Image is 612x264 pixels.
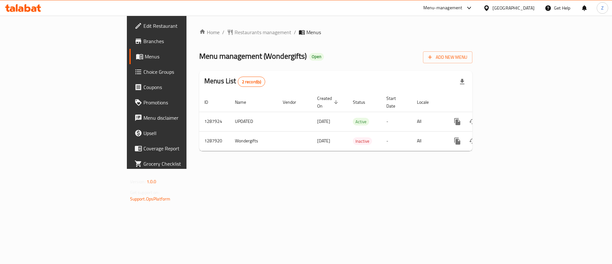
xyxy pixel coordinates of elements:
h2: Menus List [204,76,265,87]
li: / [294,28,296,36]
a: Upsell [129,125,229,141]
button: Change Status [465,114,480,129]
span: Z [601,4,604,11]
span: Vendor [283,98,304,106]
span: Name [235,98,254,106]
span: Branches [143,37,224,45]
table: enhanced table [199,93,516,151]
span: Created On [317,94,340,110]
th: Actions [445,93,516,112]
span: Coverage Report [143,145,224,152]
span: Upsell [143,129,224,137]
span: Locale [417,98,437,106]
button: more [450,133,465,149]
a: Coverage Report [129,141,229,156]
span: [DATE] [317,117,330,125]
span: Open [309,54,324,59]
span: Menus [306,28,321,36]
td: - [381,131,412,151]
a: Menu disclaimer [129,110,229,125]
a: Grocery Checklist [129,156,229,171]
td: - [381,112,412,131]
span: Promotions [143,99,224,106]
div: [GEOGRAPHIC_DATA] [492,4,535,11]
td: All [412,131,445,151]
button: Change Status [465,133,480,149]
a: Restaurants management [227,28,291,36]
td: UPDATED [230,112,278,131]
div: Total records count [238,77,266,87]
span: Grocery Checklist [143,160,224,168]
span: Choice Groups [143,68,224,76]
span: Add New Menu [428,53,467,61]
span: Inactive [353,138,372,145]
div: Menu-management [423,4,463,12]
span: Get support on: [130,188,159,197]
span: Coupons [143,83,224,91]
a: Promotions [129,95,229,110]
a: Support.OpsPlatform [130,195,171,203]
span: Menus [145,53,224,60]
span: Start Date [386,94,404,110]
span: Status [353,98,374,106]
span: 1.0.0 [147,177,157,186]
a: Choice Groups [129,64,229,79]
td: All [412,112,445,131]
a: Branches [129,34,229,49]
button: Add New Menu [423,51,472,63]
span: Version: [130,177,146,186]
span: Restaurants management [235,28,291,36]
span: [DATE] [317,137,330,145]
div: Open [309,53,324,61]
td: Wondergifts [230,131,278,151]
a: Coupons [129,79,229,95]
span: Menu management ( Wondergifts ) [199,49,307,63]
nav: breadcrumb [199,28,472,36]
span: ID [204,98,216,106]
div: Export file [455,74,470,89]
span: Edit Restaurant [143,22,224,30]
span: Menu disclaimer [143,114,224,122]
a: Menus [129,49,229,64]
button: more [450,114,465,129]
a: Edit Restaurant [129,18,229,34]
span: 2 record(s) [238,79,265,85]
span: Active [353,118,369,125]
